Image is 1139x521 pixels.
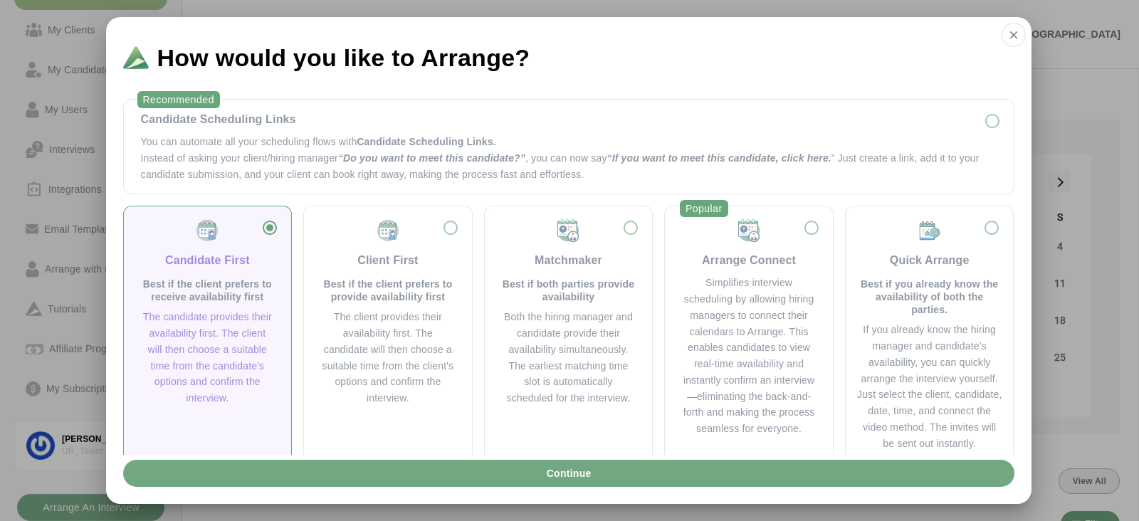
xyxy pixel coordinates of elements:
div: Candidate Scheduling Links [141,111,997,128]
div: Simplifies interview scheduling by allowing hiring managers to connect their calendars to Arrange... [682,275,816,437]
div: Recommended [137,91,220,108]
img: Candidate First [194,218,220,243]
p: Best if the client prefers to provide availability first [321,278,455,303]
span: “Do you want to meet this candidate?” [338,152,525,164]
img: Client First [375,218,401,243]
div: Client First [357,252,418,269]
span: Candidate Scheduling Links. [357,136,495,147]
button: Continue [123,460,1014,487]
div: The candidate provides their availability first. The client will then choose a suitable time from... [141,309,275,406]
div: Quick Arrange [890,252,970,269]
p: Best if both parties provide availability [502,278,636,303]
img: Quick Arrange [917,218,943,243]
div: The client provides their availability first. The candidate will then choose a suitable time from... [321,309,455,406]
div: If you already know the hiring manager and candidate’s availability, you can quickly arrange the ... [857,322,1002,451]
p: Best if the client prefers to receive availability first [141,278,275,303]
p: You can automate all your scheduling flows with [141,134,997,150]
img: Matchmaker [736,218,762,243]
div: Matchmaker [535,252,602,269]
div: Both the hiring manager and candidate provide their availability simultaneously. The earliest mat... [502,309,636,406]
p: Instead of asking your client/hiring manager , you can now say ” Just create a link, add it to yo... [141,150,997,183]
span: How would you like to Arrange? [157,46,530,70]
div: Candidate First [165,252,250,269]
p: Best if you already know the availability of both the parties. [857,278,1002,316]
img: Logo [123,46,149,69]
span: “If you want to meet this candidate, click here. [607,152,831,164]
div: Arrange Connect [702,252,796,269]
div: Popular [680,200,728,217]
img: Matchmaker [555,218,581,243]
span: Continue [545,460,591,487]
